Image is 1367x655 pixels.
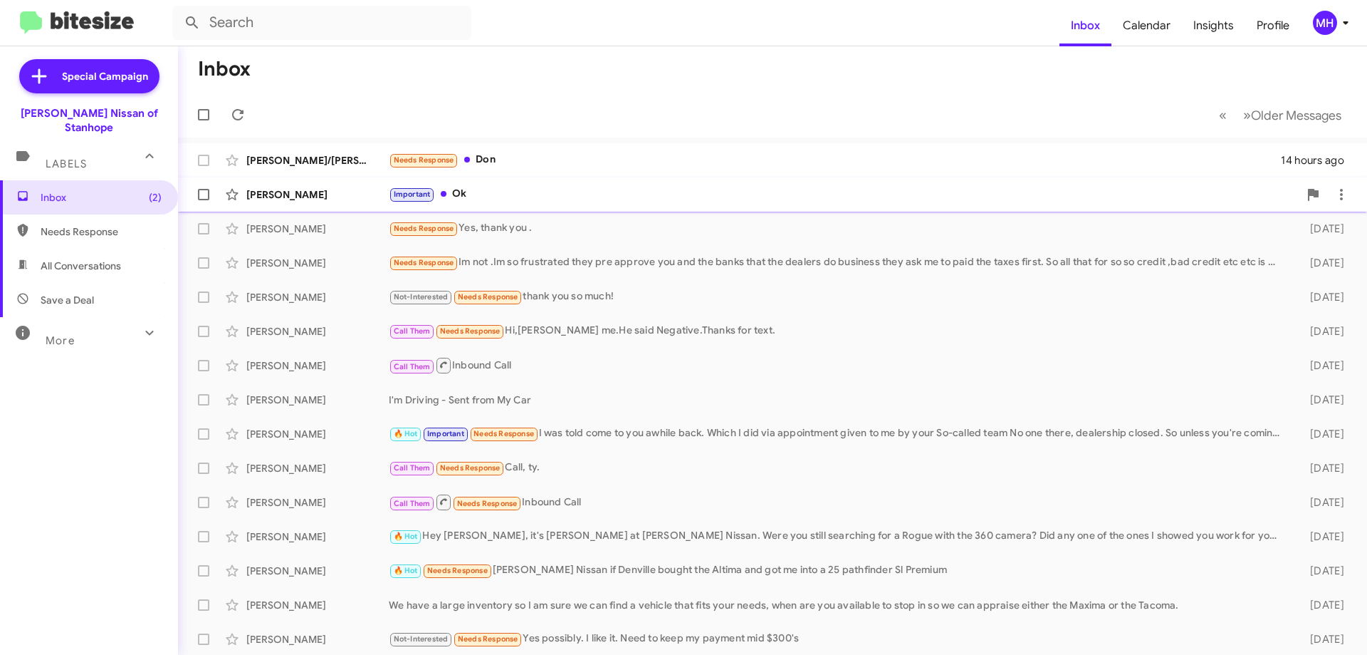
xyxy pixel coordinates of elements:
span: Not-Interested [394,634,449,644]
div: [DATE] [1287,393,1356,407]
span: Needs Response [458,292,518,301]
div: [DATE] [1287,359,1356,373]
span: Needs Response [41,225,162,239]
div: Ok [389,186,1299,202]
div: Call, ty. [389,460,1287,476]
div: Don [389,152,1281,168]
span: Needs Response [394,224,454,233]
span: Needs Response [458,634,518,644]
div: [DATE] [1287,598,1356,612]
input: Search [172,6,471,40]
div: [PERSON_NAME] [246,359,389,373]
span: 🔥 Hot [394,532,418,541]
div: [PERSON_NAME] [246,256,389,270]
div: [PERSON_NAME] [246,324,389,339]
span: Call Them [394,326,431,336]
span: Not-Interested [394,292,449,301]
a: Special Campaign [19,59,159,93]
span: Call Them [394,499,431,508]
div: Yes, thank you . [389,220,1287,237]
div: [PERSON_NAME] [246,290,389,304]
span: All Conversations [41,259,121,273]
span: Needs Response [394,155,454,165]
span: Needs Response [473,429,534,438]
div: [PERSON_NAME] [246,530,389,544]
div: [PERSON_NAME] [246,393,389,407]
div: 14 hours ago [1281,153,1356,167]
div: Inbound Call [389,493,1287,511]
a: Calendar [1111,5,1182,46]
div: [PERSON_NAME]/[PERSON_NAME] [246,153,389,167]
span: 🔥 Hot [394,429,418,438]
button: MH [1301,11,1351,35]
div: [DATE] [1287,427,1356,441]
div: [DATE] [1287,222,1356,236]
span: Special Campaign [62,69,148,83]
span: « [1219,106,1227,124]
div: Im not .Im so frustrated they pre approve you and the banks that the dealers do business they ask... [389,254,1287,271]
h1: Inbox [198,58,251,81]
span: More [46,334,75,347]
div: [PERSON_NAME] [246,598,389,612]
span: Inbox [41,190,162,205]
span: Labels [46,158,87,170]
span: Needs Response [440,463,501,473]
div: [PERSON_NAME] [246,632,389,646]
span: » [1243,106,1251,124]
div: Hey [PERSON_NAME], it's [PERSON_NAME] at [PERSON_NAME] Nissan. Were you still searching for a Rog... [389,528,1287,545]
span: Important [394,190,431,199]
div: I was told come to you awhile back. Which I did via appointment given to me by your So-called tea... [389,426,1287,442]
nav: Page navigation example [1211,100,1350,130]
div: [DATE] [1287,324,1356,339]
div: Hi,[PERSON_NAME] me.He said Negative.Thanks for text. [389,323,1287,339]
span: Needs Response [440,326,501,336]
div: [DATE] [1287,564,1356,578]
span: (2) [149,190,162,205]
button: Next [1235,100,1350,130]
div: [PERSON_NAME] [246,427,389,441]
div: Inbound Call [389,356,1287,374]
div: [PERSON_NAME] [246,222,389,236]
a: Insights [1182,5,1245,46]
button: Previous [1210,100,1235,130]
div: [PERSON_NAME] [246,495,389,510]
span: 🔥 Hot [394,566,418,575]
div: MH [1313,11,1337,35]
div: [DATE] [1287,290,1356,304]
span: Needs Response [457,499,518,508]
span: Important [427,429,464,438]
div: [DATE] [1287,256,1356,270]
div: [PERSON_NAME] [246,564,389,578]
div: [DATE] [1287,632,1356,646]
div: [PERSON_NAME] [246,461,389,475]
span: Save a Deal [41,293,94,307]
div: I'm Driving - Sent from My Car [389,393,1287,407]
div: [DATE] [1287,530,1356,544]
div: [DATE] [1287,461,1356,475]
a: Inbox [1059,5,1111,46]
a: Profile [1245,5,1301,46]
div: Yes possibly. I like it. Need to keep my payment mid $300's [389,631,1287,647]
div: [PERSON_NAME] [246,187,389,202]
div: [DATE] [1287,495,1356,510]
div: We have a large inventory so I am sure we can find a vehicle that fits your needs, when are you a... [389,598,1287,612]
div: [PERSON_NAME] Nissan if Denville bought the Altima and got me into a 25 pathfinder Sl Premium [389,562,1287,579]
span: Older Messages [1251,108,1341,123]
div: thank you so much! [389,289,1287,305]
span: Needs Response [427,566,488,575]
span: Call Them [394,362,431,371]
span: Needs Response [394,258,454,267]
span: Call Them [394,463,431,473]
